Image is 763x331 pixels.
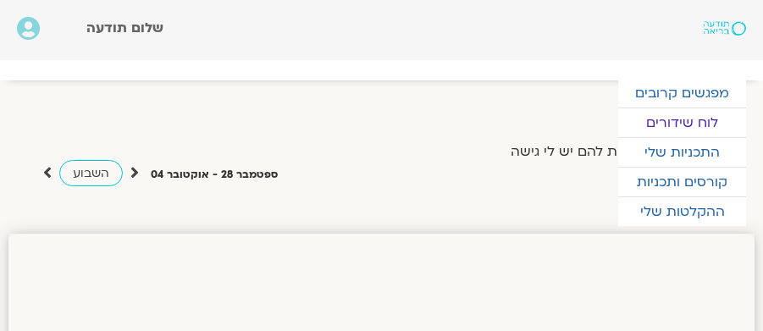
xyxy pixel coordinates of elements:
a: ההקלטות שלי [618,197,746,226]
span: השבוע [73,165,109,181]
a: קורסים ותכניות [618,168,746,196]
a: מפגשים קרובים [618,79,746,108]
label: הצג רק הרצאות להם יש לי גישה [511,144,705,159]
p: ספטמבר 28 - אוקטובר 04 [151,166,278,184]
a: התכניות שלי [618,138,746,167]
span: שלום תודעה [86,19,163,37]
a: השבוע [59,160,123,186]
a: לוח שידורים [618,108,746,137]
